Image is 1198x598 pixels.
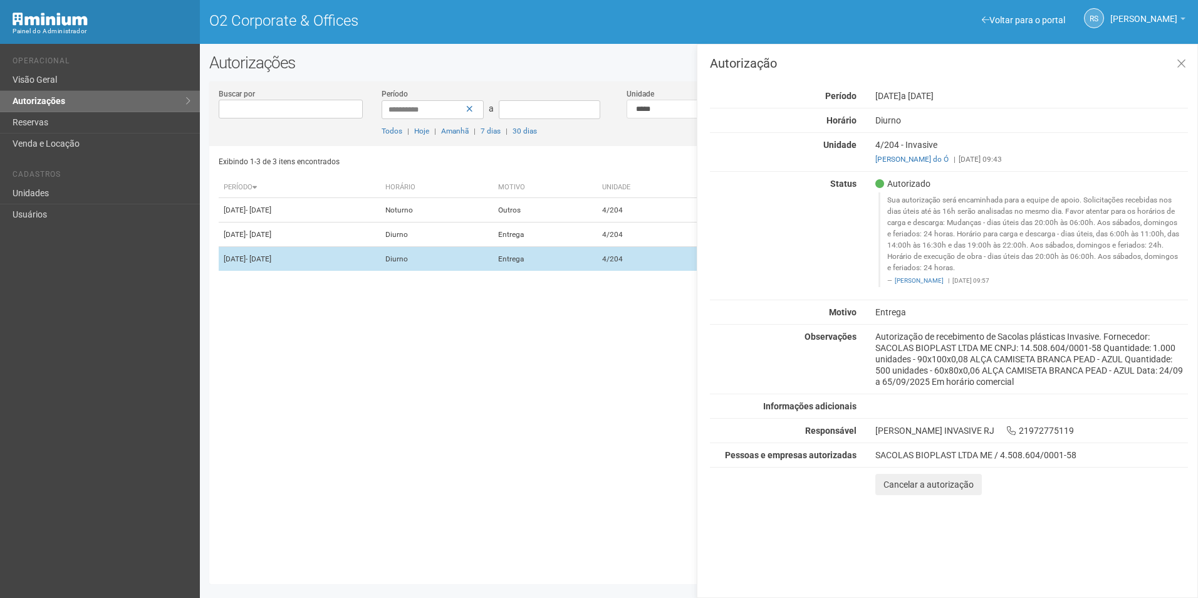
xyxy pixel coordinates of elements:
th: Unidade [597,177,704,198]
strong: Pessoas e empresas autorizadas [725,450,857,460]
th: Horário [380,177,493,198]
a: Voltar para o portal [982,15,1065,25]
li: Cadastros [13,170,190,183]
a: RS [1084,8,1104,28]
span: - [DATE] [246,254,271,263]
button: Cancelar a autorização [875,474,982,495]
div: Painel do Administrador [13,26,190,37]
div: Autorização de recebimento de Sacolas plásticas Invasive. Fornecedor: SACOLAS BIOPLAST LTDA ME CN... [866,331,1197,387]
span: Rayssa Soares Ribeiro [1110,2,1177,24]
h3: Autorização [710,57,1188,70]
a: [PERSON_NAME] [895,277,944,284]
td: [DATE] [219,198,381,223]
strong: Status [830,179,857,189]
label: Período [382,88,408,100]
td: 4/204 [597,198,704,223]
div: Diurno [866,115,1197,126]
strong: Observações [805,332,857,342]
a: [PERSON_NAME] [1110,16,1185,26]
h1: O2 Corporate & Offices [209,13,690,29]
span: | [407,127,409,135]
div: SACOLAS BIOPLAST LTDA ME / 4.508.604/0001-58 [875,449,1188,461]
span: | [948,277,949,284]
div: [DATE] [866,90,1197,102]
footer: [DATE] 09:57 [887,276,1181,285]
blockquote: Sua autorização será encaminhada para a equipe de apoio. Solicitações recebidas nos dias úteis at... [878,192,1188,287]
strong: Motivo [829,307,857,317]
td: [DATE] [219,223,381,247]
a: Todos [382,127,402,135]
a: Hoje [414,127,429,135]
strong: Informações adicionais [763,401,857,411]
a: 7 dias [481,127,501,135]
div: Exibindo 1-3 de 3 itens encontrados [219,152,696,171]
span: | [434,127,436,135]
span: - [DATE] [246,230,271,239]
span: - [DATE] [246,206,271,214]
td: Diurno [380,223,493,247]
li: Operacional [13,56,190,70]
label: Buscar por [219,88,255,100]
label: Unidade [627,88,654,100]
td: [DATE] [219,247,381,271]
td: Outros [493,198,597,223]
span: | [506,127,508,135]
div: [PERSON_NAME] INVASIVE RJ 21972775119 [866,425,1197,436]
div: 4/204 - Invasive [866,139,1197,165]
td: Diurno [380,247,493,271]
td: 4/204 [597,247,704,271]
strong: Unidade [823,140,857,150]
strong: Horário [826,115,857,125]
span: Autorizado [875,178,930,189]
span: | [954,155,956,164]
td: Entrega [493,223,597,247]
span: a [489,103,494,113]
td: Noturno [380,198,493,223]
span: | [474,127,476,135]
th: Motivo [493,177,597,198]
h2: Autorizações [209,53,1189,72]
td: Entrega [493,247,597,271]
div: [DATE] 09:43 [875,154,1188,165]
img: Minium [13,13,88,26]
div: Entrega [866,307,1197,318]
a: 30 dias [513,127,537,135]
strong: Responsável [805,426,857,436]
strong: Período [825,91,857,101]
span: a [DATE] [901,91,934,101]
th: Período [219,177,381,198]
a: [PERSON_NAME] do Ó [875,155,949,164]
td: 4/204 [597,223,704,247]
a: Amanhã [441,127,469,135]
